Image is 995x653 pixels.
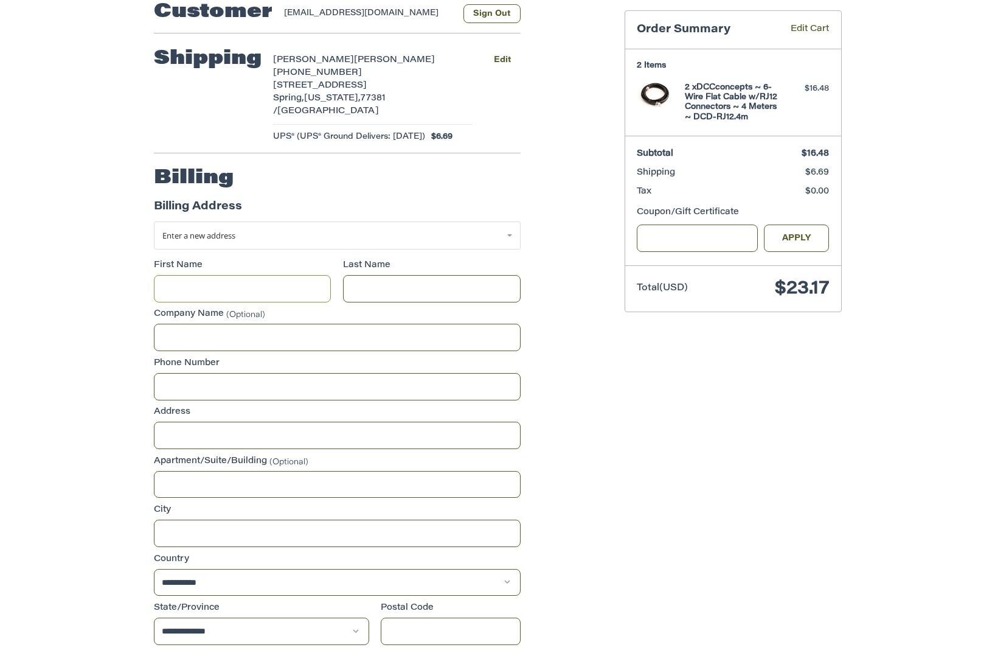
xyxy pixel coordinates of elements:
small: (Optional) [226,311,265,319]
span: $23.17 [775,280,829,298]
div: $16.48 [781,83,829,95]
label: Postal Code [381,602,521,615]
label: State/Province [154,602,369,615]
span: Enter a new address [162,230,235,241]
span: Shipping [637,169,675,177]
button: Apply [764,225,830,252]
span: Tax [637,187,651,196]
h2: Billing [154,166,234,190]
span: [PERSON_NAME] [273,56,354,65]
div: [EMAIL_ADDRESS][DOMAIN_NAME] [284,7,451,23]
label: First Name [154,259,331,272]
label: Last Name [343,259,521,272]
a: Edit Cart [773,23,829,37]
h3: Order Summary [637,23,773,37]
div: Coupon/Gift Certificate [637,206,829,219]
span: Total (USD) [637,284,688,293]
a: Enter or select a different address [154,222,521,250]
h3: 2 Items [637,61,829,71]
button: Sign Out [463,4,521,23]
span: [STREET_ADDRESS] [273,82,367,90]
span: $16.48 [802,150,829,158]
h4: 2 x DCCconcepts ~ 6-Wire Flat Cable w/RJ12 Connectors ~ 4 Meters ~ DCD-RJ12.4m [685,83,778,122]
span: UPS® (UPS® Ground Delivers: [DATE]) [273,131,425,143]
h2: Shipping [154,47,262,71]
label: Country [154,553,521,566]
span: $6.69 [805,169,829,177]
small: (Optional) [269,458,308,466]
span: $0.00 [805,187,829,196]
span: [PHONE_NUMBER] [273,69,362,77]
button: Edit [485,51,521,69]
label: Phone Number [154,357,521,370]
span: Subtotal [637,150,673,158]
label: Apartment/Suite/Building [154,455,521,468]
span: $6.69 [425,131,452,143]
span: [US_STATE], [304,94,361,103]
span: Spring, [273,94,304,103]
label: Company Name [154,308,521,321]
span: [GEOGRAPHIC_DATA] [277,107,379,116]
span: [PERSON_NAME] [354,56,435,65]
input: Gift Certificate or Coupon Code [637,225,758,252]
label: Address [154,406,521,419]
legend: Billing Address [154,199,242,222]
label: City [154,504,521,517]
